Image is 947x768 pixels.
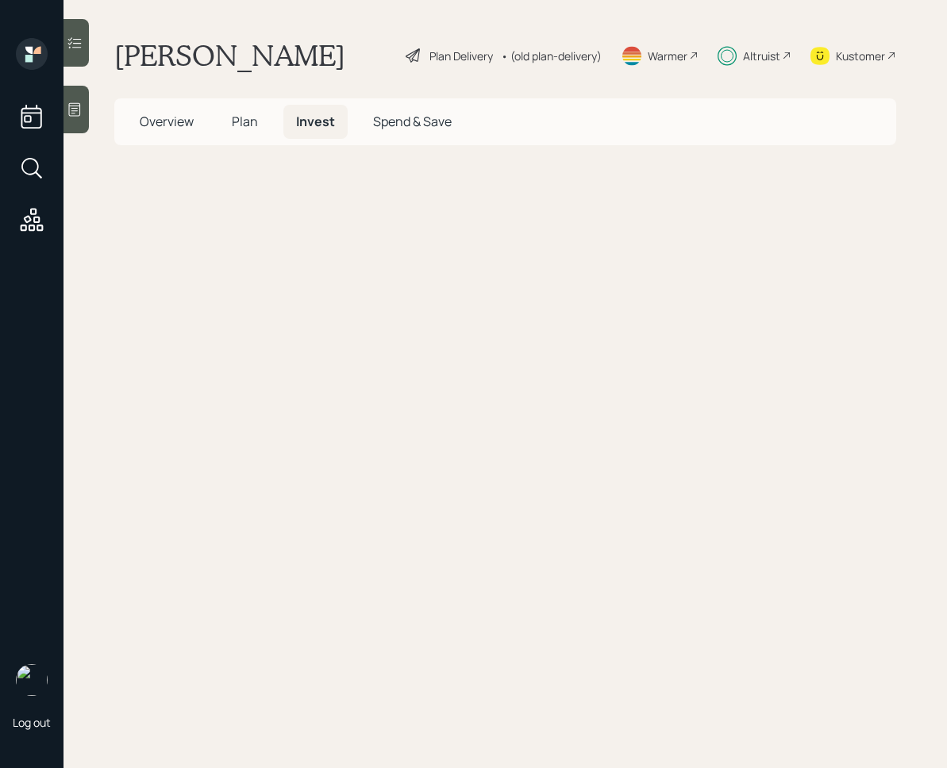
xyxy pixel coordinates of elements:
span: Plan [232,113,258,130]
h1: [PERSON_NAME] [114,38,345,73]
div: Log out [13,715,51,730]
div: Kustomer [836,48,885,64]
span: Overview [140,113,194,130]
div: • (old plan-delivery) [501,48,602,64]
div: Plan Delivery [429,48,493,64]
img: retirable_logo.png [16,664,48,696]
span: Spend & Save [373,113,452,130]
div: Warmer [648,48,687,64]
div: Altruist [743,48,780,64]
span: Invest [296,113,335,130]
